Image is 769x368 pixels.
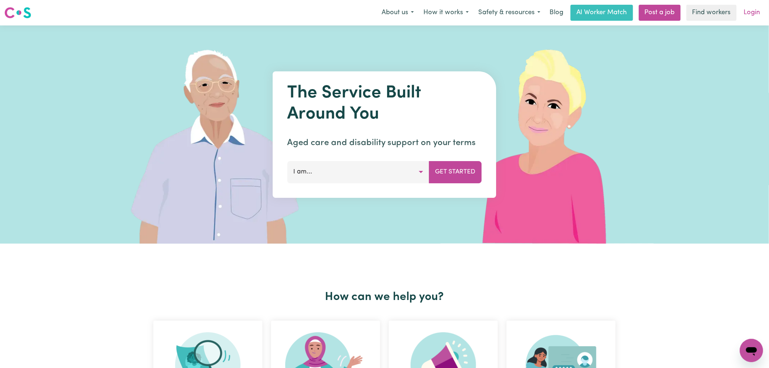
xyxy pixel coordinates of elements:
button: Safety & resources [474,5,545,20]
img: Careseekers logo [4,6,31,19]
h1: The Service Built Around You [287,83,482,125]
button: I am... [287,161,430,183]
button: About us [377,5,419,20]
a: Post a job [639,5,681,21]
button: How it works [419,5,474,20]
a: AI Worker Match [571,5,633,21]
h2: How can we help you? [149,290,620,304]
p: Aged care and disability support on your terms [287,136,482,149]
a: Find workers [687,5,737,21]
a: Blog [545,5,568,21]
a: Careseekers logo [4,4,31,21]
button: Get Started [429,161,482,183]
a: Login [740,5,765,21]
iframe: Button to launch messaging window [740,339,763,362]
